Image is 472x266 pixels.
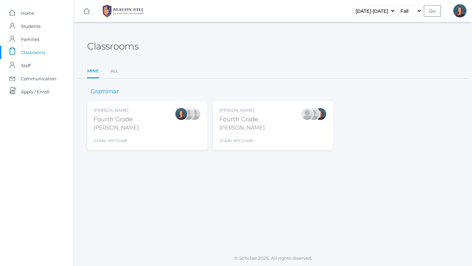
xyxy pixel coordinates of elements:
span: Families [21,33,39,46]
div: Grade: 4th Grade [219,134,265,143]
span: Apply / Enroll [21,85,49,98]
div: [PERSON_NAME] [219,124,265,132]
div: Ellie Bradley [175,107,188,121]
div: Heather Porter [188,107,201,121]
a: All [110,65,119,78]
div: Lydia Chaffin [181,107,194,121]
span: Students [21,20,40,33]
h2: Classrooms [87,41,139,51]
div: Grade: 4th Grade [94,134,139,143]
div: Heather Porter [307,107,320,121]
span: Communication [21,72,56,85]
input: Go [424,5,441,17]
h3: Grammar [87,88,122,95]
div: Fourth Grade [94,115,139,124]
a: Mine [87,65,99,79]
div: Lydia Chaffin [301,107,314,121]
span: Classrooms [21,46,45,59]
div: [PERSON_NAME] [94,107,139,113]
div: Ellie Bradley [453,4,466,17]
img: BHCALogos-05-308ed15e86a5a0abce9b8dd61676a3503ac9727e845dece92d48e8588c001991.png [99,3,148,19]
div: Ellie Bradley [314,107,327,121]
span: Home [21,7,34,20]
p: © Scholae 2025. All rights reserved. [74,255,472,261]
span: Staff [21,59,30,72]
div: [PERSON_NAME] [219,107,265,113]
div: [PERSON_NAME] [94,124,139,132]
div: Fourth Grade [219,115,265,124]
